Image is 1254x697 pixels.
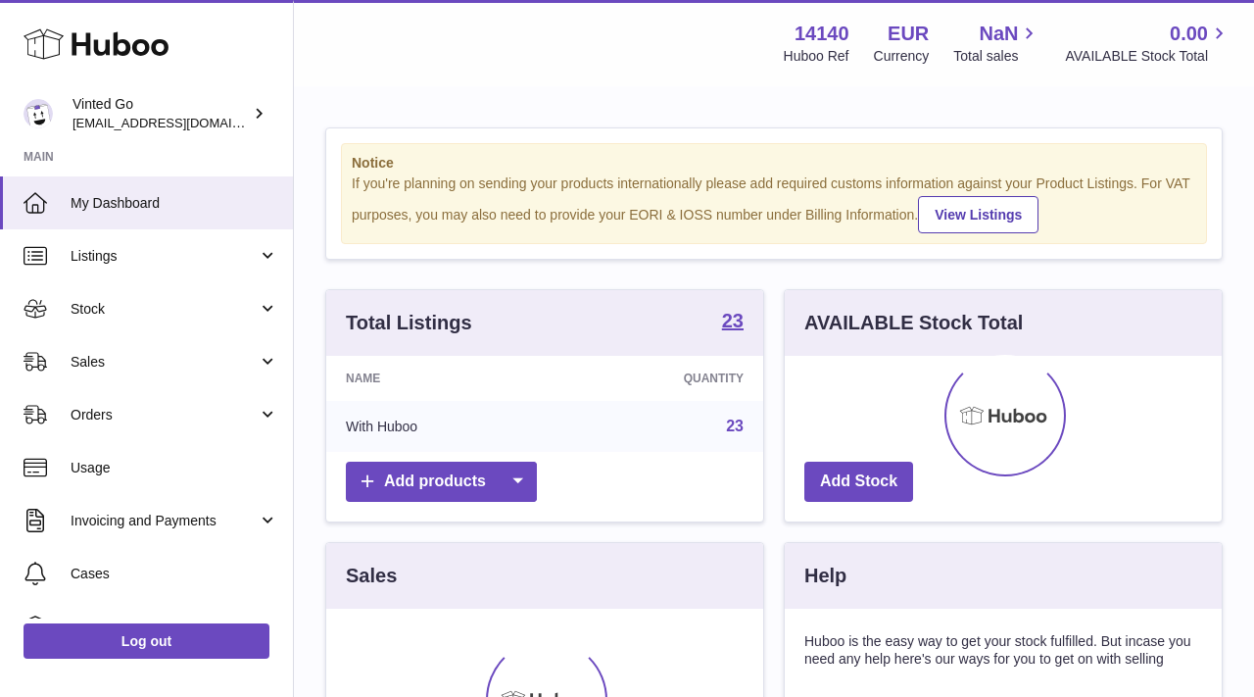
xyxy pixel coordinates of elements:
[1065,47,1230,66] span: AVAILABLE Stock Total
[804,632,1202,670] p: Huboo is the easy way to get your stock fulfilled. But incase you need any help here's our ways f...
[71,459,278,477] span: Usage
[722,311,744,330] strong: 23
[874,47,930,66] div: Currency
[71,406,258,424] span: Orders
[1170,21,1208,47] span: 0.00
[326,356,556,401] th: Name
[71,353,258,372] span: Sales
[71,247,258,266] span: Listings
[71,512,258,530] span: Invoicing and Payments
[24,99,53,128] img: giedre.bartusyte@vinted.com
[918,196,1038,233] a: View Listings
[71,565,278,583] span: Cases
[953,21,1040,66] a: NaN Total sales
[979,21,1018,47] span: NaN
[953,47,1040,66] span: Total sales
[326,401,556,452] td: With Huboo
[804,310,1023,336] h3: AVAILABLE Stock Total
[72,95,249,132] div: Vinted Go
[1065,21,1230,66] a: 0.00 AVAILABLE Stock Total
[71,300,258,319] span: Stock
[804,563,846,589] h3: Help
[795,21,849,47] strong: 14140
[71,618,278,636] span: Channels
[804,462,913,502] a: Add Stock
[24,623,269,659] a: Log out
[722,311,744,334] a: 23
[726,418,744,434] a: 23
[352,174,1196,233] div: If you're planning on sending your products internationally please add required customs informati...
[888,21,929,47] strong: EUR
[784,47,849,66] div: Huboo Ref
[346,310,472,336] h3: Total Listings
[346,563,397,589] h3: Sales
[346,462,537,502] a: Add products
[556,356,763,401] th: Quantity
[72,115,288,130] span: [EMAIL_ADDRESS][DOMAIN_NAME]
[352,154,1196,173] strong: Notice
[71,194,278,213] span: My Dashboard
